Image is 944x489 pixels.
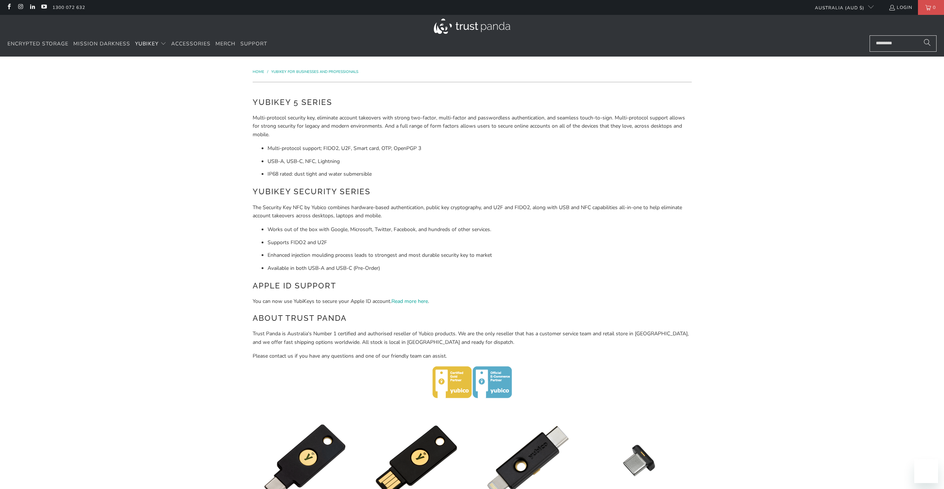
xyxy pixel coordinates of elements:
[271,69,358,74] a: YubiKey for Businesses and Professionals
[253,297,692,306] p: You can now use YubiKeys to secure your Apple ID account. .
[268,239,692,247] li: Supports FIDO2 and U2F
[914,459,938,483] iframe: Button to launch messaging window
[268,144,692,153] li: Multi-protocol support; FIDO2, U2F, Smart card, OTP, OpenPGP 3
[215,35,236,53] a: Merch
[29,4,35,10] a: Trust Panda Australia on LinkedIn
[240,35,267,53] a: Support
[7,35,68,53] a: Encrypted Storage
[434,19,510,34] img: Trust Panda Australia
[52,3,85,12] a: 1300 072 632
[253,312,692,324] h2: About Trust Panda
[268,251,692,259] li: Enhanced injection moulding process leads to strongest and most durable security key to market
[135,40,159,47] span: YubiKey
[268,170,692,178] li: IP68 rated: dust tight and water submersible
[135,35,166,53] summary: YubiKey
[253,96,692,108] h2: YubiKey 5 Series
[7,40,68,47] span: Encrypted Storage
[215,40,236,47] span: Merch
[171,40,211,47] span: Accessories
[6,4,12,10] a: Trust Panda Australia on Facebook
[253,280,692,292] h2: Apple ID Support
[253,204,692,220] p: The Security Key NFC by Yubico combines hardware-based authentication, public key cryptography, a...
[240,40,267,47] span: Support
[253,69,265,74] a: Home
[889,3,912,12] a: Login
[391,298,428,305] a: Read more here
[171,35,211,53] a: Accessories
[73,35,130,53] a: Mission Darkness
[918,35,937,52] button: Search
[870,35,937,52] input: Search...
[268,226,692,234] li: Works out of the box with Google, Microsoft, Twitter, Facebook, and hundreds of other services.
[253,330,692,346] p: Trust Panda is Australia's Number 1 certified and authorised reseller of Yubico products. We are ...
[253,69,264,74] span: Home
[7,35,267,53] nav: Translation missing: en.navigation.header.main_nav
[253,186,692,198] h2: YubiKey Security Series
[41,4,47,10] a: Trust Panda Australia on YouTube
[268,264,692,272] li: Available in both USB-A and USB-C (Pre-Order)
[253,352,692,360] p: Please contact us if you have any questions and one of our friendly team can assist.
[267,69,268,74] span: /
[17,4,23,10] a: Trust Panda Australia on Instagram
[73,40,130,47] span: Mission Darkness
[253,114,692,139] p: Multi-protocol security key, eliminate account takeovers with strong two-factor, multi-factor and...
[268,157,692,166] li: USB-A, USB-C, NFC, Lightning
